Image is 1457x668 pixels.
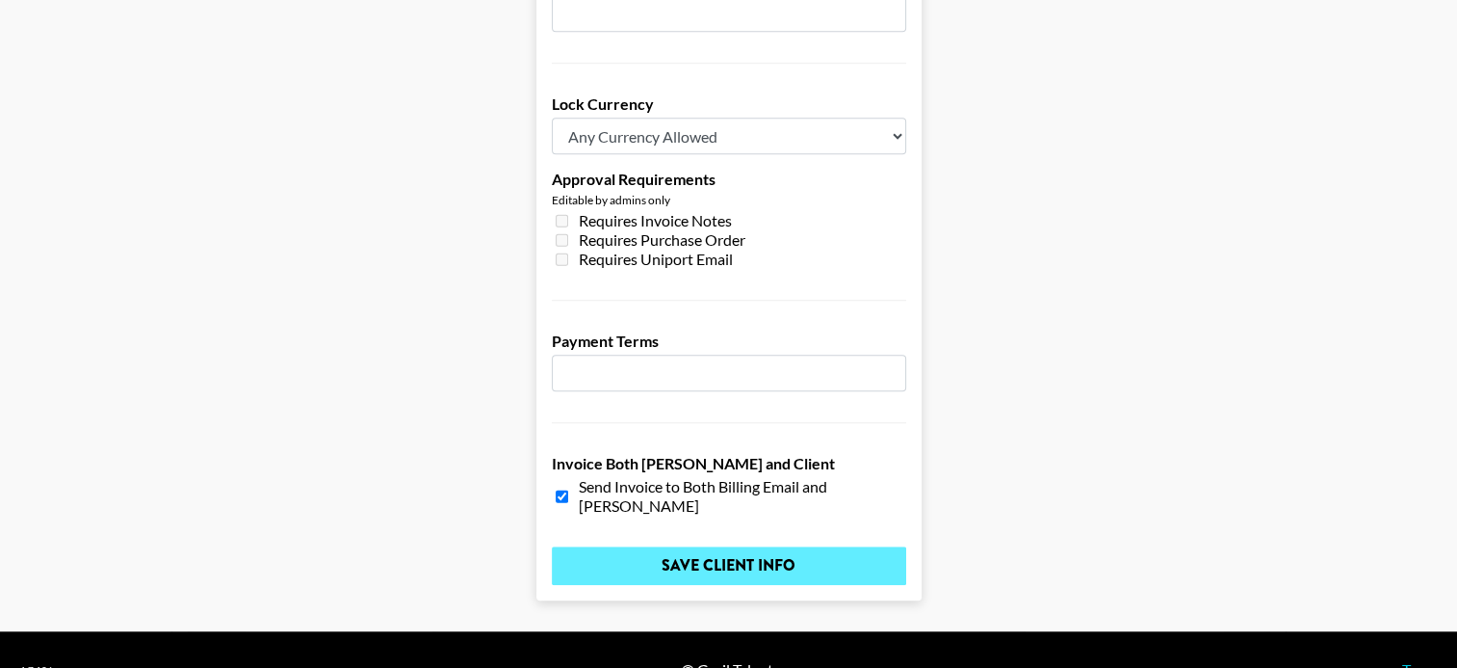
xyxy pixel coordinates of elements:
label: Approval Requirements [552,170,906,189]
span: Requires Purchase Order [579,230,745,250]
span: Requires Invoice Notes [579,211,732,230]
span: Requires Uniport Email [579,250,733,269]
label: Invoice Both [PERSON_NAME] and Client [552,454,906,473]
input: Save Client Info [552,547,906,585]
label: Payment Terms [552,332,906,351]
span: Send Invoice to Both Billing Email and [PERSON_NAME] [579,477,906,516]
label: Lock Currency [552,94,906,114]
div: Editable by admins only [552,193,906,207]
